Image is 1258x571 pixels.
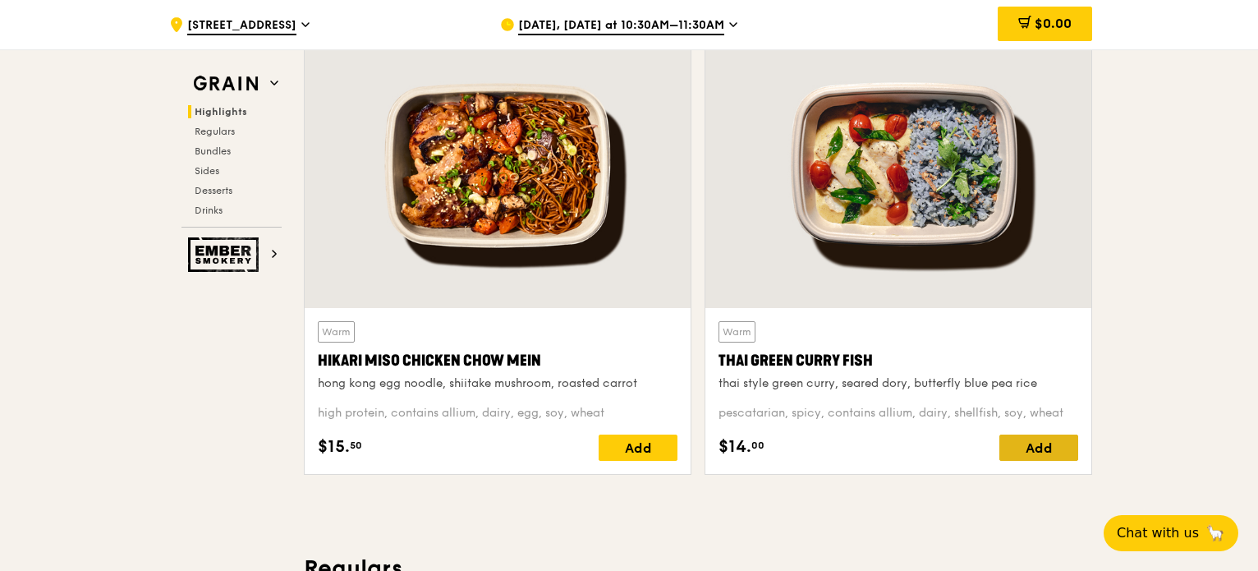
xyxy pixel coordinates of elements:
[719,435,751,459] span: $14.
[1104,515,1238,551] button: Chat with us🦙
[195,205,223,216] span: Drinks
[599,435,677,461] div: Add
[350,439,362,452] span: 50
[1117,523,1199,543] span: Chat with us
[195,165,219,177] span: Sides
[187,17,296,35] span: [STREET_ADDRESS]
[188,69,264,99] img: Grain web logo
[195,145,231,157] span: Bundles
[719,349,1078,372] div: Thai Green Curry Fish
[518,17,724,35] span: [DATE], [DATE] at 10:30AM–11:30AM
[195,185,232,196] span: Desserts
[1205,523,1225,543] span: 🦙
[719,375,1078,392] div: thai style green curry, seared dory, butterfly blue pea rice
[318,349,677,372] div: Hikari Miso Chicken Chow Mein
[318,375,677,392] div: hong kong egg noodle, shiitake mushroom, roasted carrot
[195,106,247,117] span: Highlights
[195,126,235,137] span: Regulars
[188,237,264,272] img: Ember Smokery web logo
[1035,16,1072,31] span: $0.00
[719,321,755,343] div: Warm
[318,435,350,459] span: $15.
[318,321,355,343] div: Warm
[318,405,677,421] div: high protein, contains allium, dairy, egg, soy, wheat
[719,405,1078,421] div: pescatarian, spicy, contains allium, dairy, shellfish, soy, wheat
[999,435,1078,461] div: Add
[751,439,764,452] span: 00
